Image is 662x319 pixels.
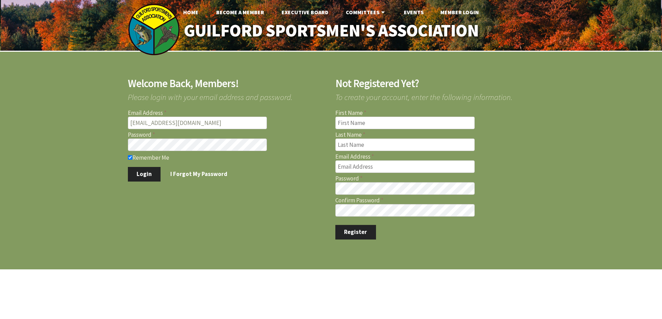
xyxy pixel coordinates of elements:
[335,78,534,89] h2: Not Registered Yet?
[335,160,475,173] input: Email Address
[128,110,327,116] label: Email Address
[335,117,475,129] input: First Name
[128,78,327,89] h2: Welcome Back, Members!
[128,3,180,56] img: logo_sm.png
[128,89,327,101] span: Please login with your email address and password.
[162,167,236,182] a: I Forgot My Password
[435,5,484,19] a: Member Login
[211,5,270,19] a: Become A Member
[128,132,327,138] label: Password
[335,138,475,151] input: Last Name
[398,5,429,19] a: Events
[128,167,161,182] button: Login
[128,117,267,129] input: Email Address
[335,154,534,160] label: Email Address
[178,5,204,19] a: Home
[335,89,534,101] span: To create your account, enter the following information.
[335,110,534,116] label: First Name
[169,16,493,45] a: Guilford Sportsmen's Association
[335,176,534,182] label: Password
[335,225,376,240] button: Register
[276,5,334,19] a: Executive Board
[335,132,534,138] label: Last Name
[128,155,132,160] input: Remember Me
[128,154,327,161] label: Remember Me
[340,5,392,19] a: Committees
[335,198,534,203] label: Confirm Password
